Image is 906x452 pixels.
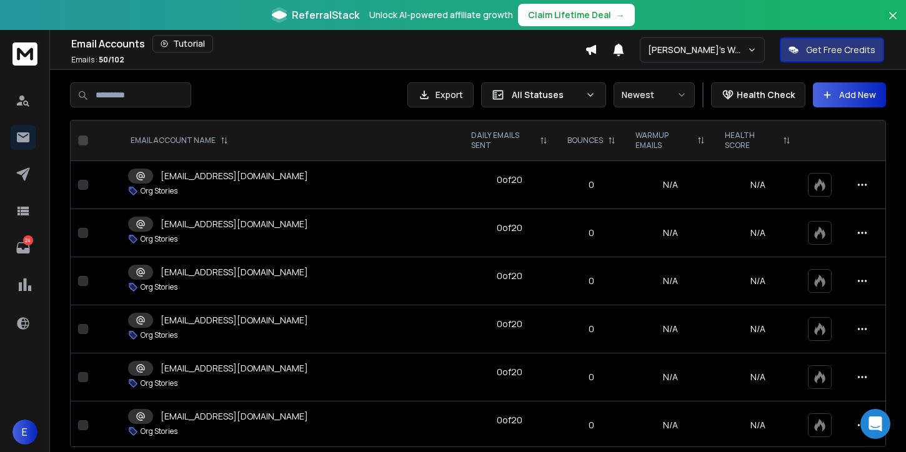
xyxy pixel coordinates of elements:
p: [EMAIL_ADDRESS][DOMAIN_NAME] [161,266,308,278]
div: EMAIL ACCOUNT NAME [131,135,228,145]
p: N/A [722,179,793,191]
p: Org Stories [141,426,177,436]
p: N/A [722,323,793,335]
a: 24 [11,235,36,260]
td: N/A [625,353,715,401]
p: Emails : [71,55,124,65]
p: N/A [722,227,793,239]
span: 50 / 102 [99,54,124,65]
p: 0 [565,323,618,335]
button: Add New [813,82,886,107]
p: 0 [565,179,618,191]
p: HEALTH SCORE [725,130,778,150]
p: 0 [565,227,618,239]
div: 0 of 20 [497,270,522,282]
button: Claim Lifetime Deal→ [518,4,635,26]
div: 0 of 20 [497,222,522,234]
td: N/A [625,209,715,257]
p: N/A [722,371,793,383]
p: BOUNCES [567,135,603,145]
p: All Statuses [512,89,580,101]
p: Org Stories [141,378,177,388]
p: [EMAIL_ADDRESS][DOMAIN_NAME] [161,170,308,182]
button: E [12,420,37,445]
td: N/A [625,257,715,305]
p: 0 [565,275,618,287]
button: Tutorial [152,35,213,52]
div: 0 of 20 [497,414,522,426]
button: Export [407,82,474,107]
p: N/A [722,419,793,431]
p: Org Stories [141,186,177,196]
p: [PERSON_NAME]'s Workspace [648,44,747,56]
div: Email Accounts [71,35,585,52]
p: Org Stories [141,330,177,340]
div: Open Intercom Messenger [860,409,890,439]
div: 0 of 20 [497,174,522,186]
td: N/A [625,401,715,450]
div: 0 of 20 [497,366,522,378]
span: → [616,9,625,21]
button: Newest [614,82,695,107]
td: N/A [625,305,715,353]
p: 0 [565,419,618,431]
p: Unlock AI-powered affiliate growth [369,9,513,21]
p: Org Stories [141,282,177,292]
button: Close banner [885,7,901,37]
p: [EMAIL_ADDRESS][DOMAIN_NAME] [161,362,308,375]
button: Health Check [711,82,805,107]
p: Get Free Credits [806,44,875,56]
span: ReferralStack [292,7,359,22]
p: WARMUP EMAILS [635,130,692,150]
p: DAILY EMAILS SENT [471,130,535,150]
td: N/A [625,161,715,209]
p: 24 [23,235,33,245]
p: [EMAIL_ADDRESS][DOMAIN_NAME] [161,218,308,230]
p: Health Check [737,89,795,101]
p: N/A [722,275,793,287]
p: [EMAIL_ADDRESS][DOMAIN_NAME] [161,314,308,327]
div: 0 of 20 [497,318,522,330]
p: 0 [565,371,618,383]
p: Org Stories [141,234,177,244]
button: Get Free Credits [780,37,884,62]
p: [EMAIL_ADDRESS][DOMAIN_NAME] [161,410,308,423]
